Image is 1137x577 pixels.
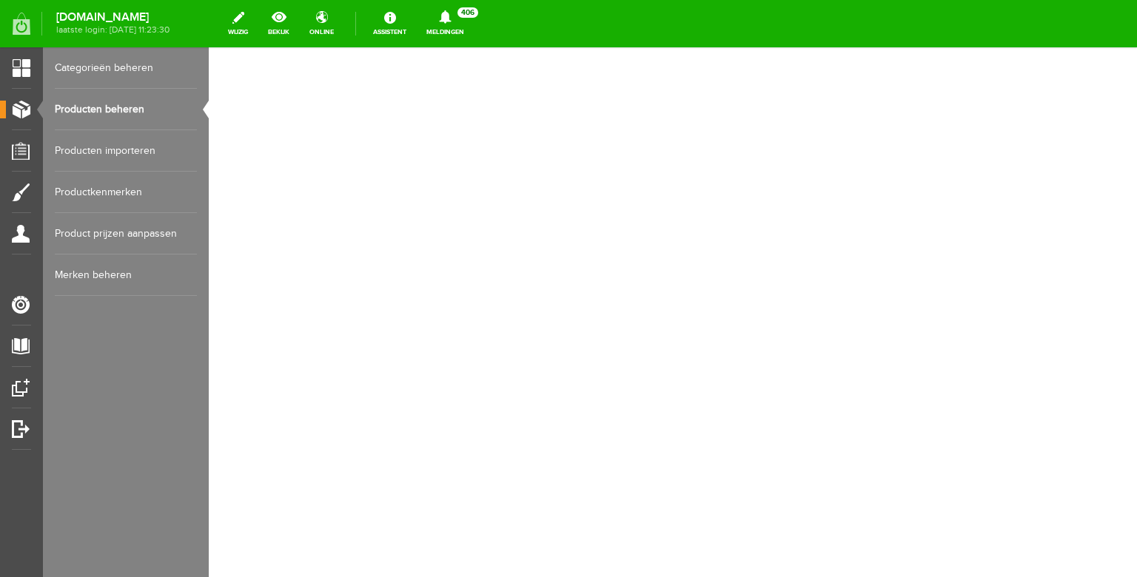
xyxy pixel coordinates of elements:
a: Merken beheren [55,254,197,296]
a: Productkenmerken [55,172,197,213]
a: Meldingen406 [417,7,473,40]
strong: [DOMAIN_NAME] [56,13,170,21]
a: wijzig [219,7,257,40]
a: Product prijzen aanpassen [55,213,197,254]
a: bekijk [259,7,298,40]
a: Producten beheren [55,89,197,130]
span: 406 [457,7,478,18]
a: Producten importeren [55,130,197,172]
a: Assistent [364,7,415,40]
a: Categorieën beheren [55,47,197,89]
span: laatste login: [DATE] 11:23:30 [56,26,170,34]
a: online [301,7,343,40]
